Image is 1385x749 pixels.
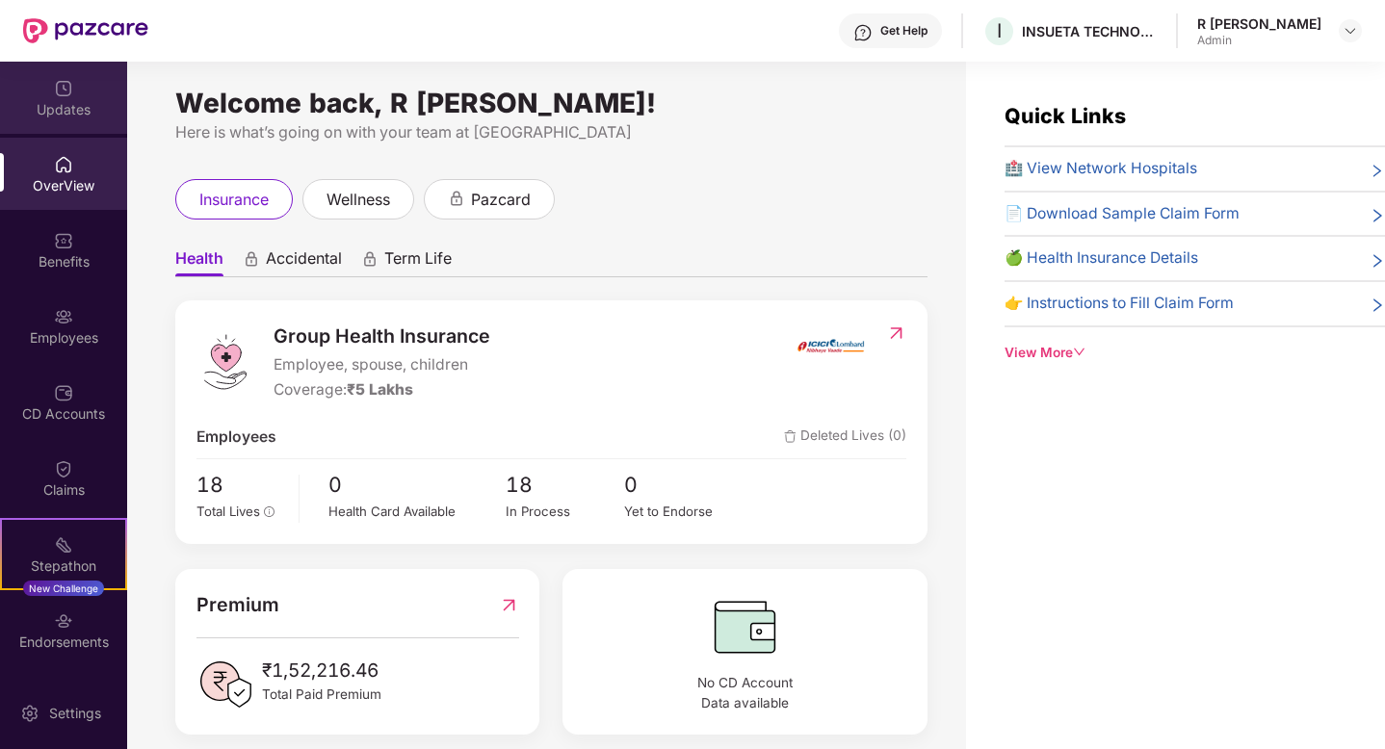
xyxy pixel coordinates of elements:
[1005,202,1240,226] span: 📄 Download Sample Claim Form
[1022,22,1157,40] div: INSUETA TECHNOLOGIES PRIVATE LIMITED
[997,19,1002,42] span: I
[784,430,797,443] img: deleteIcon
[784,426,906,450] span: Deleted Lives (0)
[23,581,104,596] div: New Challenge
[196,590,279,620] span: Premium
[471,188,531,212] span: pazcard
[1197,14,1321,33] div: R [PERSON_NAME]
[262,684,381,705] span: Total Paid Premium
[1005,157,1197,181] span: 🏥 View Network Hospitals
[328,469,506,501] span: 0
[347,380,413,399] span: ₹5 Lakhs
[54,459,73,478] img: svg+xml;base64,PHN2ZyBpZD0iQ2xhaW0iIHhtbG5zPSJodHRwOi8vd3d3LnczLm9yZy8yMDAwL3N2ZyIgd2lkdGg9IjIwIi...
[274,378,490,402] div: Coverage:
[54,307,73,326] img: svg+xml;base64,PHN2ZyBpZD0iRW1wbG95ZWVzIiB4bWxucz0iaHR0cDovL3d3dy53My5vcmcvMjAwMC9zdmciIHdpZHRoPS...
[243,250,260,268] div: animation
[196,426,276,450] span: Employees
[274,322,490,351] span: Group Health Insurance
[196,333,254,391] img: logo
[1073,346,1086,359] span: down
[880,23,928,39] div: Get Help
[624,502,743,522] div: Yet to Endorse
[886,323,906,343] img: RedirectIcon
[196,504,260,519] span: Total Lives
[1370,250,1385,271] span: right
[584,673,906,714] span: No CD Account Data available
[196,656,254,713] img: PaidPremiumIcon
[327,188,390,212] span: wellness
[506,502,624,522] div: In Process
[175,248,223,276] span: Health
[264,506,275,518] span: info-circle
[23,18,148,43] img: New Pazcare Logo
[361,250,379,268] div: animation
[499,590,519,620] img: RedirectIcon
[795,322,867,370] img: insurerIcon
[54,79,73,98] img: svg+xml;base64,PHN2ZyBpZD0iVXBkYXRlZCIgeG1sbnM9Imh0dHA6Ly93d3cudzMub3JnLzIwMDAvc3ZnIiB3aWR0aD0iMj...
[2,556,125,576] div: Stepathon
[1005,103,1126,128] span: Quick Links
[1370,161,1385,181] span: right
[20,704,39,723] img: svg+xml;base64,PHN2ZyBpZD0iU2V0dGluZy0yMHgyMCIgeG1sbnM9Imh0dHA6Ly93d3cudzMub3JnLzIwMDAvc3ZnIiB3aW...
[1005,246,1198,271] span: 🍏 Health Insurance Details
[624,469,743,501] span: 0
[175,95,928,111] div: Welcome back, R [PERSON_NAME]!
[54,383,73,402] img: svg+xml;base64,PHN2ZyBpZD0iQ0RfQWNjb3VudHMiIGRhdGEtbmFtZT0iQ0QgQWNjb3VudHMiIHhtbG5zPSJodHRwOi8vd3...
[196,469,285,501] span: 18
[266,248,342,276] span: Accidental
[1343,23,1358,39] img: svg+xml;base64,PHN2ZyBpZD0iRHJvcGRvd24tMzJ4MzIiIHhtbG5zPSJodHRwOi8vd3d3LnczLm9yZy8yMDAwL3N2ZyIgd2...
[175,120,928,144] div: Here is what’s going on with your team at [GEOGRAPHIC_DATA]
[54,611,73,631] img: svg+xml;base64,PHN2ZyBpZD0iRW5kb3JzZW1lbnRzIiB4bWxucz0iaHR0cDovL3d3dy53My5vcmcvMjAwMC9zdmciIHdpZH...
[262,656,381,684] span: ₹1,52,216.46
[584,590,906,663] img: CDBalanceIcon
[199,188,269,212] span: insurance
[54,231,73,250] img: svg+xml;base64,PHN2ZyBpZD0iQmVuZWZpdHMiIHhtbG5zPSJodHRwOi8vd3d3LnczLm9yZy8yMDAwL3N2ZyIgd2lkdGg9Ij...
[54,155,73,174] img: svg+xml;base64,PHN2ZyBpZD0iSG9tZSIgeG1sbnM9Imh0dHA6Ly93d3cudzMub3JnLzIwMDAvc3ZnIiB3aWR0aD0iMjAiIG...
[328,502,506,522] div: Health Card Available
[54,535,73,555] img: svg+xml;base64,PHN2ZyB4bWxucz0iaHR0cDovL3d3dy53My5vcmcvMjAwMC9zdmciIHdpZHRoPSIyMSIgaGVpZ2h0PSIyMC...
[43,704,107,723] div: Settings
[448,190,465,207] div: animation
[1370,206,1385,226] span: right
[384,248,452,276] span: Term Life
[853,23,873,42] img: svg+xml;base64,PHN2ZyBpZD0iSGVscC0zMngzMiIgeG1sbnM9Imh0dHA6Ly93d3cudzMub3JnLzIwMDAvc3ZnIiB3aWR0aD...
[1197,33,1321,48] div: Admin
[274,353,490,377] span: Employee, spouse, children
[1005,292,1234,316] span: 👉 Instructions to Fill Claim Form
[1005,343,1385,363] div: View More
[506,469,624,501] span: 18
[1370,296,1385,316] span: right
